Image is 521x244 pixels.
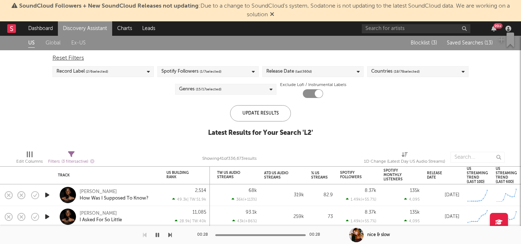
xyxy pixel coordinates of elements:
[450,152,505,163] input: Search...
[80,195,148,202] a: How Was I Supposed To Know?
[264,191,304,200] div: 319k
[264,213,304,221] div: 259k
[365,188,376,193] div: 8.37k
[62,160,88,164] span: ( 3 filters active)
[309,231,324,239] div: 00:28
[166,219,206,223] div: 28.9k | TW: 40k
[346,197,376,202] div: 1.49k ( +55.7 % )
[80,217,122,223] a: I Asked For So Little
[19,3,199,9] span: SoundCloud Followers + New SoundCloud Releases not updating
[295,67,312,76] span: (last 360 d)
[367,232,390,238] div: nice & slow
[195,188,206,193] div: 2,514
[431,40,437,46] span: ( 3 )
[80,210,117,217] a: [PERSON_NAME]
[192,210,206,215] div: 11,085
[208,129,313,137] div: Latest Results for Your Search ' L2 '
[445,40,493,46] button: Saved Searches (13)
[200,67,221,76] span: ( 1 / 7 selected)
[270,12,274,18] span: Dismiss
[202,148,257,169] div: Showing 41 of 336,673 results
[80,189,117,195] a: [PERSON_NAME]
[484,40,493,46] span: ( 13 )
[264,171,293,180] div: ATD US Audio Streams
[311,191,333,200] div: 82.9
[166,197,206,202] div: 49.3k | TW: 51.9k
[137,21,160,36] a: Leads
[365,210,376,215] div: 8.37k
[266,67,312,76] div: Release Date
[19,3,510,18] span: : Due to a change to SoundCloud's system, Sodatone is not updating to the latest SoundCloud data....
[404,219,420,223] div: 4,095
[491,26,496,31] button: 99+
[196,85,221,94] span: ( 15 / 17 selected)
[48,157,94,166] div: Filters
[447,40,493,46] span: Saved Searches
[410,210,420,215] div: 135k
[364,157,445,166] div: 1D Change (Latest Day US Audio Streams)
[179,85,221,94] div: Genres
[427,213,459,221] div: [DATE]
[494,23,503,29] div: 99 +
[467,167,488,184] div: US Streaming Trend (last 10d)
[161,67,221,76] div: Spotify Followers
[411,40,437,46] span: Blocklist
[232,219,257,223] div: 43k ( +86 % )
[58,173,156,177] div: Track
[16,157,43,166] div: Edit Columns
[217,171,246,179] div: TW US Audio Streams
[58,21,112,36] a: Discovery Assistant
[52,54,469,63] div: Reset Filters
[197,231,212,239] div: 00:28
[112,21,137,36] a: Charts
[394,67,420,76] span: ( 18 / 78 selected)
[410,188,420,193] div: 135k
[71,39,86,48] a: Ex-US
[496,167,517,184] div: US Streaming Trend (last 60d)
[346,219,376,223] div: 1.49k ( +55.7 % )
[232,197,257,202] div: 36k ( +113 % )
[404,197,420,202] div: 4,095
[371,67,420,76] div: Countries
[202,154,257,163] div: Showing 41 of 336,673 results
[362,24,470,33] input: Search for artists
[427,191,459,200] div: [DATE]
[23,21,58,36] a: Dashboard
[280,81,346,89] label: Exclude Lofi / Instrumental Labels
[28,39,35,48] a: US
[48,148,94,169] div: Filters(3 filters active)
[340,171,365,179] div: Spotify Followers
[364,148,445,169] div: 1D Change (Latest Day US Audio Streams)
[16,148,43,169] div: Edit Columns
[246,210,257,215] div: 93.1k
[427,171,449,180] div: Release Date
[46,39,60,48] a: Global
[311,171,328,180] div: % US Streams
[166,171,195,179] div: US Building Rank
[56,67,108,76] div: Record Label
[230,105,291,121] div: Update Results
[249,188,257,193] div: 68k
[86,67,108,76] span: ( 2 / 6 selected)
[311,213,333,221] div: 73
[384,168,409,181] div: Spotify Monthly Listeners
